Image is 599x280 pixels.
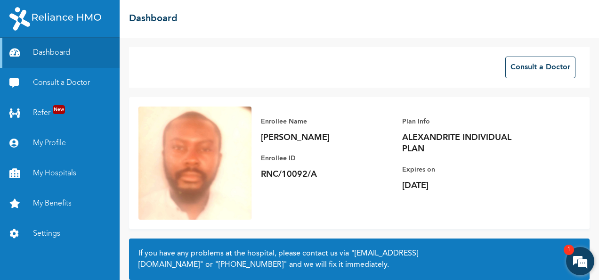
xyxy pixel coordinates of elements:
h2: Dashboard [129,12,178,26]
em: 1 [564,245,574,255]
h2: If you have any problems at the hospital, please contact us via or and we will fix it immediately. [138,248,580,271]
button: Consult a Doctor [505,57,575,78]
p: [PERSON_NAME] [261,132,393,143]
p: ALEXANDRITE INDIVIDUAL PLAN [402,132,534,155]
img: RelianceHMO's Logo [9,7,101,31]
a: "[PHONE_NUMBER]" [215,261,287,269]
span: New [53,105,65,114]
p: Plan Info [402,116,534,127]
p: Enrollee Name [261,116,393,127]
p: Expires on [402,164,534,175]
p: Enrollee ID [261,153,393,164]
p: [DATE] [402,180,534,191]
img: Enrollee [138,107,251,220]
p: RNC/10092/A [261,169,393,180]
